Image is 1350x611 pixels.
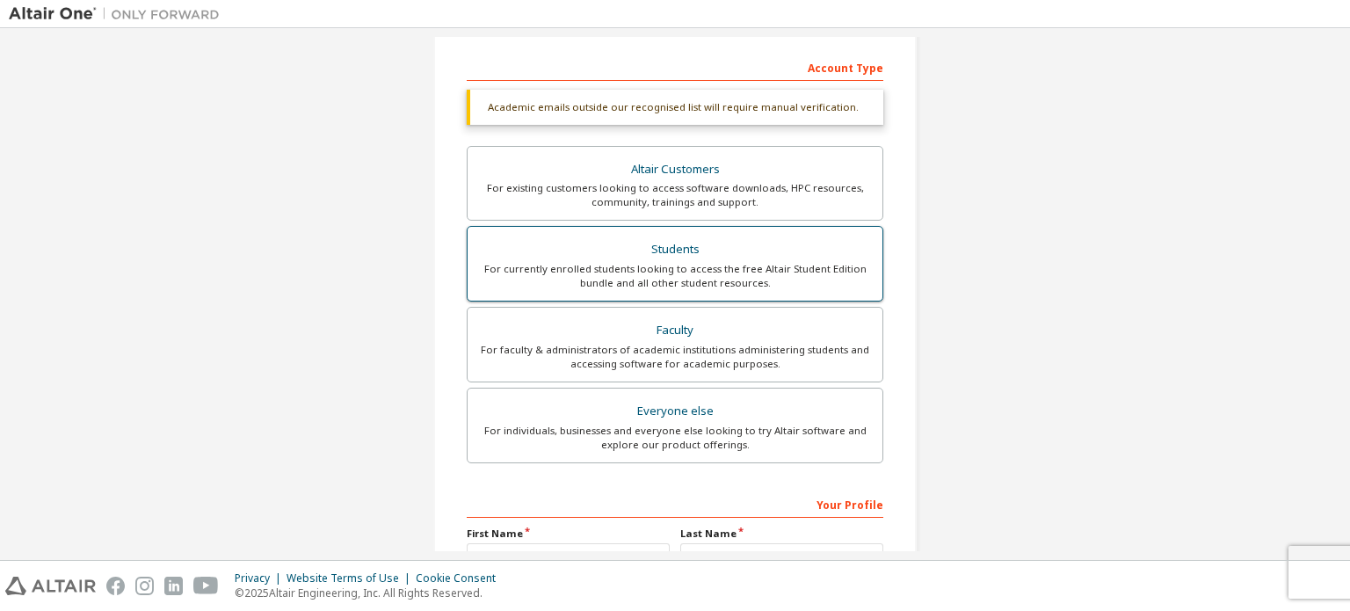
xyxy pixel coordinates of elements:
[106,577,125,595] img: facebook.svg
[478,424,872,452] div: For individuals, businesses and everyone else looking to try Altair software and explore our prod...
[9,5,229,23] img: Altair One
[5,577,96,595] img: altair_logo.svg
[478,181,872,209] div: For existing customers looking to access software downloads, HPC resources, community, trainings ...
[193,577,219,595] img: youtube.svg
[478,399,872,424] div: Everyone else
[478,157,872,182] div: Altair Customers
[478,343,872,371] div: For faculty & administrators of academic institutions administering students and accessing softwa...
[467,53,883,81] div: Account Type
[235,571,287,586] div: Privacy
[478,237,872,262] div: Students
[478,318,872,343] div: Faculty
[467,90,883,125] div: Academic emails outside our recognised list will require manual verification.
[478,262,872,290] div: For currently enrolled students looking to access the free Altair Student Edition bundle and all ...
[467,527,670,541] label: First Name
[467,490,883,518] div: Your Profile
[235,586,506,600] p: © 2025 Altair Engineering, Inc. All Rights Reserved.
[135,577,154,595] img: instagram.svg
[680,527,883,541] label: Last Name
[287,571,416,586] div: Website Terms of Use
[164,577,183,595] img: linkedin.svg
[416,571,506,586] div: Cookie Consent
